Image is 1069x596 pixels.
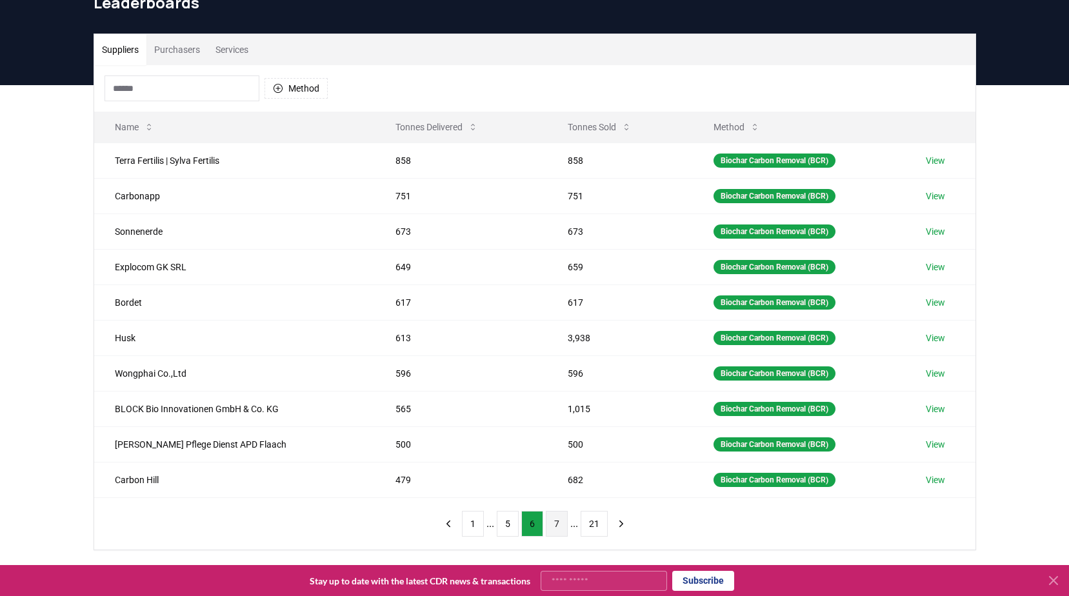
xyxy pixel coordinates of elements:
li: ... [486,516,494,531]
td: Bordet [94,284,375,320]
td: 1,015 [547,391,693,426]
td: Sonnenerde [94,214,375,249]
button: 6 [521,511,543,537]
div: Biochar Carbon Removal (BCR) [714,437,835,452]
li: ... [570,516,578,531]
td: 751 [547,178,693,214]
td: 858 [375,143,547,178]
a: View [926,261,945,273]
td: Husk [94,320,375,355]
button: 21 [581,511,608,537]
a: View [926,402,945,415]
div: Biochar Carbon Removal (BCR) [714,402,835,416]
td: [PERSON_NAME] Pflege Dienst APD Flaach [94,426,375,462]
a: View [926,225,945,238]
td: 500 [375,426,547,462]
td: 565 [375,391,547,426]
button: previous page [437,511,459,537]
div: Biochar Carbon Removal (BCR) [714,189,835,203]
div: Biochar Carbon Removal (BCR) [714,366,835,381]
a: View [926,154,945,167]
td: BLOCK Bio Innovationen GmbH & Co. KG [94,391,375,426]
td: Carbonapp [94,178,375,214]
a: View [926,438,945,451]
a: View [926,367,945,380]
a: View [926,296,945,309]
td: Explocom GK SRL [94,249,375,284]
td: 673 [547,214,693,249]
a: View [926,190,945,203]
td: 858 [547,143,693,178]
button: Purchasers [146,34,208,65]
button: 5 [497,511,519,537]
button: Name [105,114,165,140]
button: Method [265,78,328,99]
td: 596 [547,355,693,391]
td: 659 [547,249,693,284]
td: 479 [375,462,547,497]
a: View [926,332,945,344]
td: Carbon Hill [94,462,375,497]
div: Biochar Carbon Removal (BCR) [714,260,835,274]
button: Tonnes Delivered [385,114,488,140]
td: 673 [375,214,547,249]
button: 1 [462,511,484,537]
a: View [926,473,945,486]
td: 596 [375,355,547,391]
td: 617 [547,284,693,320]
td: 617 [375,284,547,320]
td: 500 [547,426,693,462]
td: Wongphai Co.,Ltd [94,355,375,391]
button: Tonnes Sold [557,114,642,140]
button: Suppliers [94,34,146,65]
button: 7 [546,511,568,537]
td: Terra Fertilis | Sylva Fertilis [94,143,375,178]
td: 751 [375,178,547,214]
div: Biochar Carbon Removal (BCR) [714,331,835,345]
button: next page [610,511,632,537]
button: Method [703,114,770,140]
button: Services [208,34,256,65]
td: 3,938 [547,320,693,355]
td: 682 [547,462,693,497]
td: 613 [375,320,547,355]
td: 649 [375,249,547,284]
div: Biochar Carbon Removal (BCR) [714,154,835,168]
div: Biochar Carbon Removal (BCR) [714,224,835,239]
div: Biochar Carbon Removal (BCR) [714,295,835,310]
div: Biochar Carbon Removal (BCR) [714,473,835,487]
